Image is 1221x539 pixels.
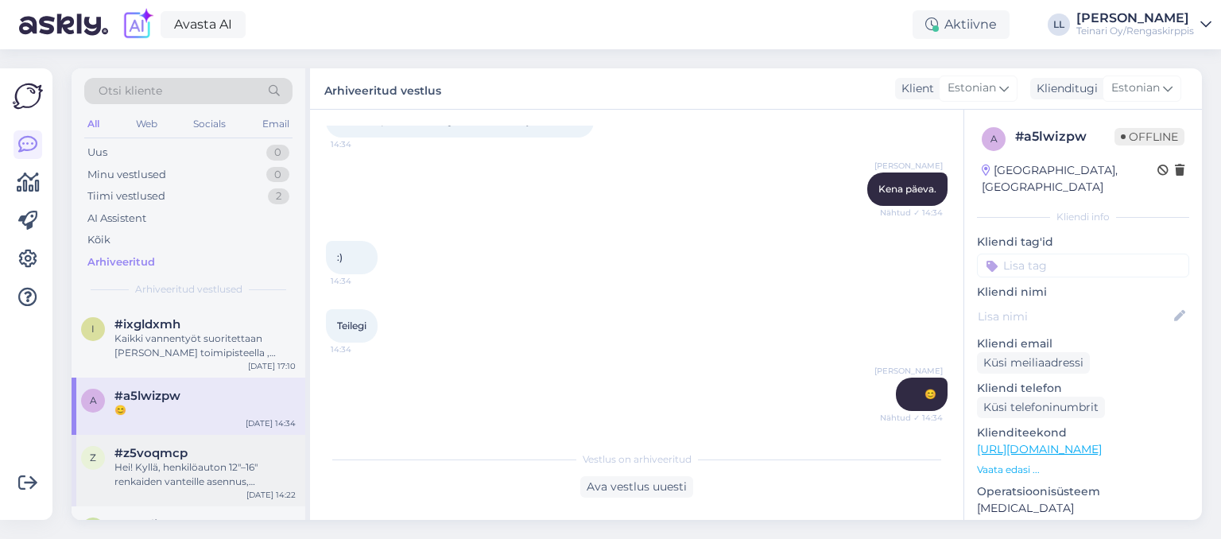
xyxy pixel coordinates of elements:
span: Teilegi [337,320,366,332]
p: Kliendi email [977,335,1189,352]
div: AI Assistent [87,211,146,227]
p: Vaata edasi ... [977,463,1189,477]
span: [PERSON_NAME] [874,160,943,172]
span: Nähtud ✓ 14:34 [880,207,943,219]
div: Teinari Oy/Rengaskirppis [1076,25,1194,37]
span: 14:34 [331,343,390,355]
div: Kaikki vannentyöt suoritettaan [PERSON_NAME] toimipisteella , suosittelen soittamaan sinne Puh: [... [114,332,296,360]
span: Vestlus on arhiveeritud [583,452,692,467]
span: Otsi kliente [99,83,162,99]
div: [DATE] 14:22 [246,489,296,501]
span: #opytliuh [114,518,173,532]
div: 0 [266,145,289,161]
input: Lisa nimi [978,308,1171,325]
div: Küsi meiliaadressi [977,352,1090,374]
div: Socials [190,114,229,134]
span: #ixgldxmh [114,317,180,332]
div: Kõik [87,232,110,248]
span: #z5voqmcp [114,446,188,460]
a: Avasta AI [161,11,246,38]
div: Klienditugi [1030,80,1098,97]
div: Email [259,114,293,134]
p: Kliendi telefon [977,380,1189,397]
img: explore-ai [121,8,154,41]
div: Klient [895,80,934,97]
span: Arhiveeritud vestlused [135,282,242,297]
a: [URL][DOMAIN_NAME] [977,442,1102,456]
span: a [90,394,97,406]
div: 2 [268,188,289,204]
span: Nähtud ✓ 14:34 [880,412,943,424]
p: Operatsioonisüsteem [977,483,1189,500]
p: Kliendi tag'id [977,234,1189,250]
div: Kliendi info [977,210,1189,224]
span: #a5lwizpw [114,389,180,403]
p: [MEDICAL_DATA] [977,500,1189,517]
div: # a5lwizpw [1015,127,1114,146]
div: Web [133,114,161,134]
p: Klienditeekond [977,425,1189,441]
div: [DATE] 14:34 [246,417,296,429]
input: Lisa tag [977,254,1189,277]
span: 14:34 [331,275,390,287]
img: Askly Logo [13,81,43,111]
div: Aktiivne [913,10,1010,39]
span: z [90,452,96,463]
span: Estonian [1111,79,1160,97]
span: i [91,323,95,335]
span: 14:34 [331,138,390,150]
div: Küsi telefoninumbrit [977,397,1105,418]
div: Ava vestlus uuesti [580,476,693,498]
div: [GEOGRAPHIC_DATA], [GEOGRAPHIC_DATA] [982,162,1157,196]
span: Offline [1114,128,1184,145]
span: Estonian [948,79,996,97]
div: Minu vestlused [87,167,166,183]
div: Hei! Kyllä, henkilöauton 12"–16" renkaiden vanteille asennus, tasapainotus ja asennus autoon on 2... [114,460,296,489]
div: Tiimi vestlused [87,188,165,204]
span: Kena päeva. [878,183,936,195]
div: [DATE] 17:10 [248,360,296,372]
span: [PERSON_NAME] [874,365,943,377]
div: 😊 [114,403,296,417]
p: Kliendi nimi [977,284,1189,301]
label: Arhiveeritud vestlus [324,78,441,99]
span: a [990,133,998,145]
div: LL [1048,14,1070,36]
div: Uus [87,145,107,161]
div: 0 [266,167,289,183]
span: :) [337,251,343,263]
a: [PERSON_NAME]Teinari Oy/Rengaskirppis [1076,12,1211,37]
div: [PERSON_NAME] [1076,12,1194,25]
div: Arhiveeritud [87,254,155,270]
span: 😊 [924,388,936,400]
div: All [84,114,103,134]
